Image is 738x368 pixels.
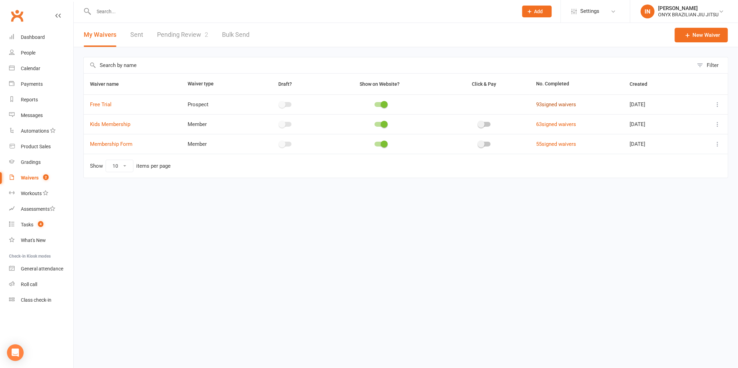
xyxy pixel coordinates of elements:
[90,160,171,172] div: Show
[630,80,655,88] button: Created
[90,141,132,147] a: Membership Form
[21,159,41,165] div: Gradings
[205,31,208,38] span: 2
[9,261,73,277] a: General attendance kiosk mode
[21,206,55,212] div: Assessments
[675,28,728,42] a: New Waiver
[536,121,576,127] a: 63signed waivers
[9,233,73,248] a: What's New
[272,80,300,88] button: Draft?
[21,81,43,87] div: Payments
[7,344,24,361] div: Open Intercom Messenger
[90,101,112,108] a: Free Trial
[84,23,116,47] button: My Waivers
[9,45,73,61] a: People
[9,277,73,292] a: Roll call
[9,123,73,139] a: Automations
[536,141,576,147] a: 55signed waivers
[9,108,73,123] a: Messages
[8,7,26,24] a: Clubworx
[360,81,400,87] span: Show on Website?
[21,297,51,303] div: Class check-in
[353,80,407,88] button: Show on Website?
[623,94,691,114] td: [DATE]
[9,92,73,108] a: Reports
[9,170,73,186] a: Waivers 2
[92,7,513,16] input: Search...
[21,282,37,287] div: Roll call
[84,57,694,73] input: Search by name
[707,61,719,69] div: Filter
[641,5,655,18] div: IN
[9,186,73,201] a: Workouts
[21,144,51,149] div: Product Sales
[21,97,38,102] div: Reports
[658,5,719,11] div: [PERSON_NAME]
[623,114,691,134] td: [DATE]
[21,50,35,56] div: People
[90,81,126,87] span: Waiver name
[43,174,49,180] span: 2
[90,80,126,88] button: Waiver name
[9,139,73,154] a: Product Sales
[534,9,543,14] span: Add
[522,6,552,17] button: Add
[181,114,250,134] td: Member
[136,163,171,169] div: items per page
[21,112,43,118] div: Messages
[21,191,42,196] div: Workouts
[472,81,496,87] span: Click & Pay
[21,128,49,134] div: Automations
[278,81,292,87] span: Draft?
[21,237,46,243] div: What's New
[181,94,250,114] td: Prospect
[580,3,599,19] span: Settings
[9,292,73,308] a: Class kiosk mode
[9,217,73,233] a: Tasks 4
[21,34,45,40] div: Dashboard
[181,134,250,154] td: Member
[90,121,130,127] a: Kids Membership
[658,11,719,18] div: ONYX BRAZILIAN JIU JITSU
[9,30,73,45] a: Dashboard
[21,266,63,271] div: General attendance
[130,23,143,47] a: Sent
[21,175,39,181] div: Waivers
[694,57,728,73] button: Filter
[157,23,208,47] a: Pending Review2
[21,66,40,71] div: Calendar
[9,61,73,76] a: Calendar
[9,154,73,170] a: Gradings
[630,81,655,87] span: Created
[9,201,73,217] a: Assessments
[38,221,43,227] span: 4
[530,74,623,94] th: No. Completed
[21,222,33,227] div: Tasks
[222,23,249,47] a: Bulk Send
[466,80,504,88] button: Click & Pay
[623,134,691,154] td: [DATE]
[9,76,73,92] a: Payments
[536,101,576,108] a: 93signed waivers
[181,74,250,94] th: Waiver type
